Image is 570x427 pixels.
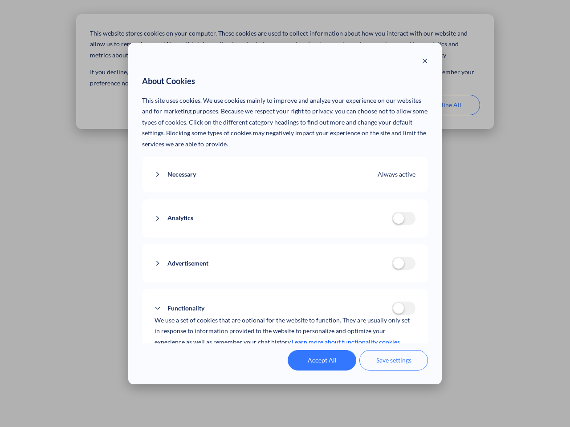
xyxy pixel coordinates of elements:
[378,169,415,180] span: Always active
[155,258,392,269] button: Advertisement
[167,169,196,180] span: Necessary
[155,213,392,224] button: Analytics
[288,350,356,371] button: Accept All
[359,350,428,371] button: Save settings
[167,213,193,224] span: Analytics
[142,74,195,89] span: About Cookies
[142,95,428,150] p: This site uses cookies. We use cookies mainly to improve and analyze your experience on our websi...
[292,337,401,348] a: Learn more about functionality cookies.
[155,315,416,348] p: We use a set of cookies that are optional for the website to function. They are usually only set ...
[155,303,392,314] button: Functionality
[155,169,378,180] button: Necessary
[167,303,204,314] span: Functionality
[525,384,570,427] iframe: Chat Widget
[422,56,428,68] button: Close modal
[167,258,208,269] span: Advertisement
